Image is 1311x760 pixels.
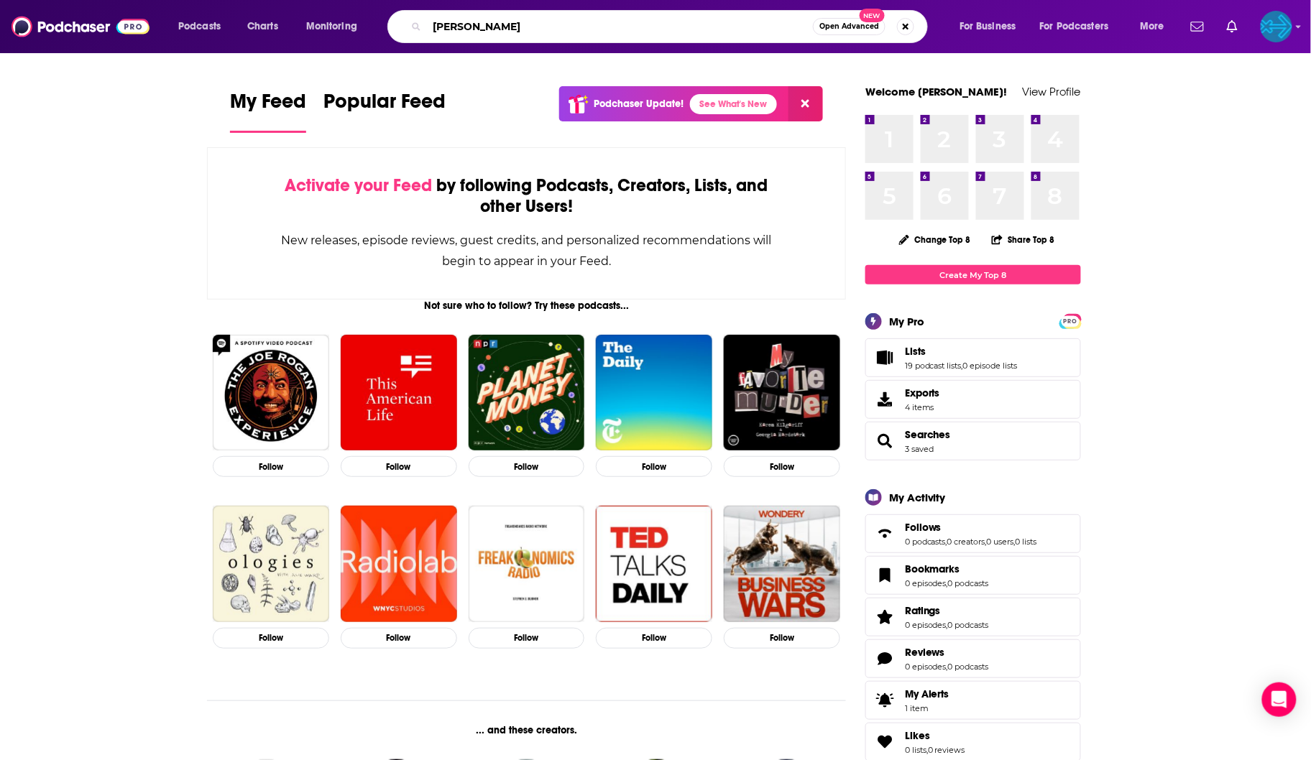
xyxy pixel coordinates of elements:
[905,562,960,575] span: Bookmarks
[870,732,899,752] a: Likes
[469,506,585,622] a: Freakonomics Radio
[870,389,899,409] span: Exports
[948,662,989,672] a: 0 podcasts
[905,604,989,617] a: Ratings
[285,175,432,196] span: Activate your Feed
[813,18,885,35] button: Open AdvancedNew
[1031,15,1130,38] button: open menu
[947,620,948,630] span: ,
[865,265,1081,284] a: Create My Top 8
[865,338,1081,377] span: Lists
[280,230,773,272] div: New releases, episode reviews, guest credits, and personalized recommendations will begin to appe...
[1261,11,1292,42] button: Show profile menu
[247,17,278,37] span: Charts
[596,506,712,622] img: TED Talks Daily
[207,724,846,736] div: ... and these creators.
[230,89,306,122] span: My Feed
[724,628,840,649] button: Follow
[401,10,942,43] div: Search podcasts, credits, & more...
[905,521,1037,534] a: Follows
[905,521,942,534] span: Follows
[596,456,712,477] button: Follow
[1262,682,1297,717] div: Open Intercom Messenger
[905,537,946,547] a: 0 podcasts
[213,506,329,622] a: Ologies with Alie Ward
[905,620,947,630] a: 0 episodes
[948,578,989,588] a: 0 podcasts
[870,690,899,710] span: My Alerts
[280,175,773,217] div: by following Podcasts, Creators, Lists, and other Users!
[207,300,846,312] div: Not sure who to follow? Try these podcasts...
[889,315,924,328] div: My Pro
[987,537,1014,547] a: 0 users
[1130,15,1182,38] button: open menu
[469,335,585,451] img: Planet Money
[865,514,1081,553] span: Follows
[865,556,1081,595] span: Bookmarks
[870,431,899,451] a: Searches
[1185,14,1210,39] a: Show notifications dropdown
[905,729,930,742] span: Likes
[865,422,1081,460] span: Searches
[905,386,940,399] span: Exports
[1261,11,1292,42] img: User Profile
[341,506,457,622] img: Radiolab
[213,628,329,649] button: Follow
[238,15,287,38] a: Charts
[947,537,985,547] a: 0 creators
[596,335,712,451] img: The Daily
[213,456,329,477] button: Follow
[1140,17,1164,37] span: More
[905,578,947,588] a: 0 episodes
[427,15,813,38] input: Search podcasts, credits, & more...
[905,345,1018,358] a: Lists
[946,537,947,547] span: ,
[724,335,840,451] img: My Favorite Murder with Karen Kilgariff and Georgia Hardstark
[341,456,457,477] button: Follow
[891,231,980,249] button: Change Top 8
[865,681,1081,720] a: My Alerts
[860,9,885,22] span: New
[724,456,840,477] button: Follow
[905,428,951,441] a: Searches
[1023,85,1081,98] a: View Profile
[178,17,221,37] span: Podcasts
[341,628,457,649] button: Follow
[905,703,949,713] span: 1 item
[905,729,965,742] a: Likes
[11,13,149,40] img: Podchaser - Follow, Share and Rate Podcasts
[213,335,329,451] img: The Joe Rogan Experience
[991,226,1056,254] button: Share Top 8
[905,361,962,371] a: 19 podcast lists
[296,15,376,38] button: open menu
[341,335,457,451] img: This American Life
[1062,316,1079,327] span: PRO
[1014,537,1016,547] span: ,
[724,506,840,622] a: Business Wars
[905,646,989,659] a: Reviews
[905,687,949,700] span: My Alerts
[870,524,899,544] a: Follows
[947,578,948,588] span: ,
[870,348,899,368] a: Lists
[323,89,446,122] span: Popular Feed
[905,604,941,617] span: Ratings
[819,23,879,30] span: Open Advanced
[865,598,1081,636] span: Ratings
[594,98,684,110] p: Podchaser Update!
[168,15,239,38] button: open menu
[1016,537,1037,547] a: 0 lists
[905,745,926,755] a: 0 lists
[948,620,989,630] a: 0 podcasts
[928,745,965,755] a: 0 reviews
[1062,315,1079,326] a: PRO
[963,361,1018,371] a: 0 episode lists
[962,361,963,371] span: ,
